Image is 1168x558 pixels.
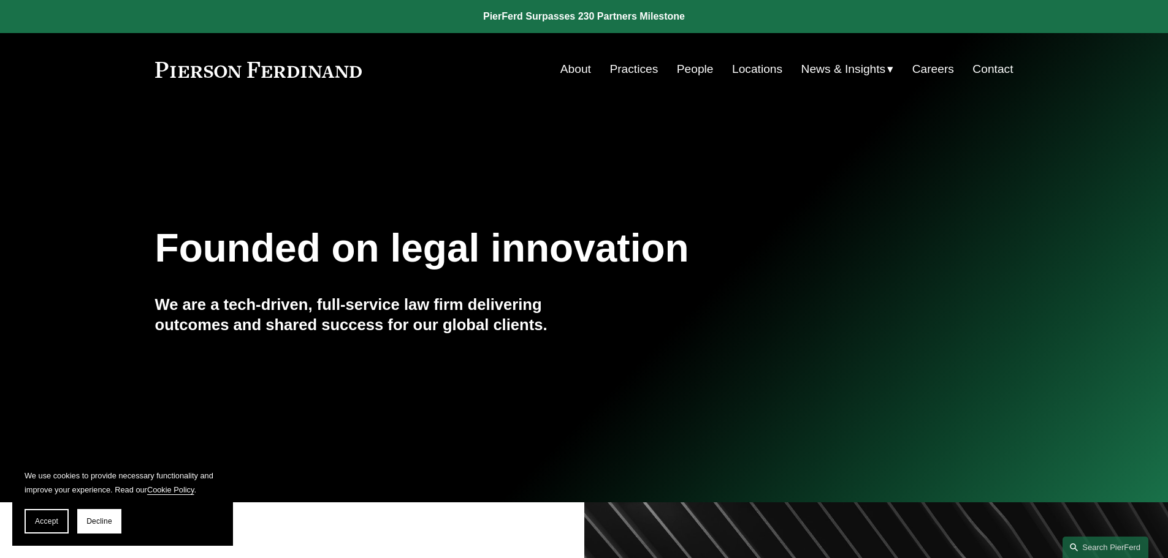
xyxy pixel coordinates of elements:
[12,456,233,546] section: Cookie banner
[25,509,69,533] button: Accept
[972,58,1013,81] a: Contact
[609,58,658,81] a: Practices
[155,226,871,271] h1: Founded on legal innovation
[25,469,221,497] p: We use cookies to provide necessary functionality and improve your experience. Read our .
[912,58,954,81] a: Careers
[677,58,714,81] a: People
[86,517,112,526] span: Decline
[35,517,58,526] span: Accept
[732,58,782,81] a: Locations
[1063,537,1148,558] a: Search this site
[560,58,591,81] a: About
[801,59,886,80] span: News & Insights
[801,58,894,81] a: folder dropdown
[155,295,584,334] h4: We are a tech-driven, full-service law firm delivering outcomes and shared success for our global...
[77,509,121,533] button: Decline
[147,485,194,494] a: Cookie Policy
